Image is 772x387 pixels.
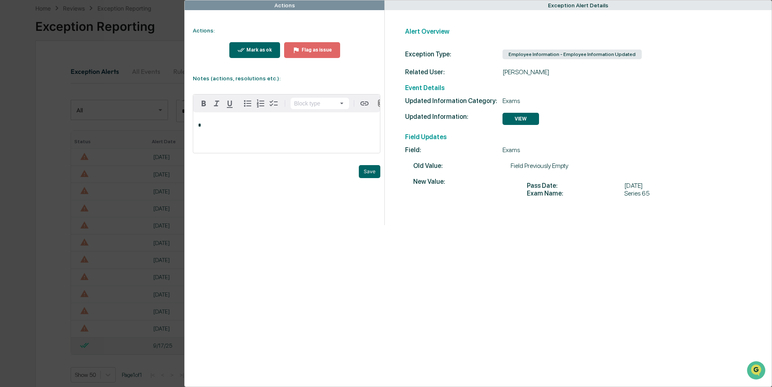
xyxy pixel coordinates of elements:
[405,50,502,58] div: Exception Type:
[405,133,760,141] h2: Field Updates
[245,47,272,53] div: Mark as ok
[28,70,103,77] div: We're available if you need us!
[413,162,760,170] div: Field Previously Empty
[746,360,768,382] iframe: Open customer support
[502,113,539,125] button: VIEW
[405,97,760,105] div: Exams
[210,97,223,110] button: Italic
[502,49,642,59] div: Employee Information - Employee Information Updated
[223,97,236,110] button: Underline
[373,98,387,109] button: Attach files
[405,68,502,76] span: Related User:
[405,68,760,76] div: [PERSON_NAME]
[527,189,624,197] span: Exam Name :
[359,165,380,178] button: Save
[67,102,101,110] span: Attestations
[16,118,51,126] span: Data Lookup
[5,99,56,114] a: 🖐️Preclearance
[28,62,133,70] div: Start new chat
[59,103,65,110] div: 🗄️
[405,146,760,154] div: Exams
[405,28,760,35] h2: Alert Overview
[548,2,608,9] div: Exception Alert Details
[5,114,54,129] a: 🔎Data Lookup
[138,64,148,74] button: Start new chat
[8,103,15,110] div: 🖐️
[405,113,502,120] span: Updated Information:
[405,97,502,105] span: Updated Information Category:
[197,97,210,110] button: Bold
[8,118,15,125] div: 🔎
[193,75,280,82] strong: Notes (actions, resolutions etc.):
[56,99,104,114] a: 🗄️Attestations
[274,2,295,9] div: Actions
[405,146,502,154] span: Field:
[8,62,23,77] img: 1746055101610-c473b297-6a78-478c-a979-82029cc54cd1
[57,137,98,144] a: Powered byPylon
[16,102,52,110] span: Preclearance
[291,98,349,109] button: Block type
[300,47,332,53] div: Flag as issue
[527,189,650,197] div: Series 65
[284,42,340,58] button: Flag as issue
[229,42,280,58] button: Mark as ok
[527,182,624,189] span: Pass Date :
[527,182,650,189] div: [DATE]
[193,27,215,34] strong: Actions:
[8,17,148,30] p: How can we help?
[405,84,760,92] h2: Event Details
[81,138,98,144] span: Pylon
[413,178,511,185] span: New Value:
[413,162,511,170] span: Old Value:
